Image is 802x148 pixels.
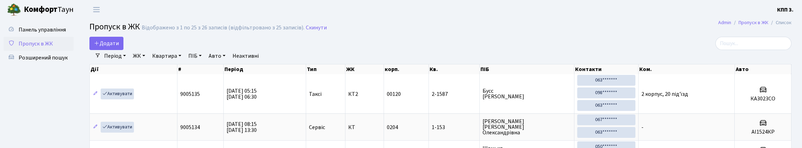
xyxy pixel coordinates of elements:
[90,64,177,74] th: Дії
[142,24,304,31] div: Відображено з 1 по 25 з 26 записів (відфільтровано з 25 записів).
[180,90,200,98] span: 9005135
[387,90,401,98] span: 00120
[89,21,140,33] span: Пропуск в ЖК
[24,4,74,16] span: Таун
[715,37,791,50] input: Пошук...
[432,91,477,97] span: 2-1587
[186,50,204,62] a: ПІБ
[4,37,74,51] a: Пропуск в ЖК
[768,19,791,27] li: Список
[206,50,228,62] a: Авто
[345,64,384,74] th: ЖК
[306,24,327,31] a: Скинути
[483,88,571,99] span: Бусс [PERSON_NAME]
[574,64,639,74] th: Контакти
[480,64,574,74] th: ПІБ
[432,125,477,130] span: 1-153
[641,124,643,131] span: -
[737,129,788,135] h5: АІ1524КР
[101,50,129,62] a: Період
[88,4,105,15] button: Переключити навігацію
[101,89,134,99] a: Активувати
[309,91,322,97] span: Таксі
[777,6,794,14] a: КПП 3.
[227,120,257,134] span: [DATE] 08:15 [DATE] 13:30
[739,19,768,26] a: Пропуск в ЖК
[19,54,68,62] span: Розширений пошук
[306,64,345,74] th: Тип
[718,19,731,26] a: Admin
[735,64,792,74] th: Авто
[384,64,429,74] th: корп.
[641,90,688,98] span: 2 корпус, 20 під'їзд
[7,3,21,17] img: logo.png
[180,124,200,131] span: 9005134
[224,64,306,74] th: Період
[429,64,480,74] th: Кв.
[348,125,381,130] span: КТ
[708,15,802,30] nav: breadcrumb
[19,40,53,48] span: Пропуск в ЖК
[348,91,381,97] span: КТ2
[387,124,398,131] span: 0204
[230,50,262,62] a: Неактивні
[130,50,148,62] a: ЖК
[737,96,788,102] h5: КА3023СО
[24,4,58,15] b: Комфорт
[19,26,66,34] span: Панель управління
[227,87,257,101] span: [DATE] 05:15 [DATE] 06:30
[89,37,123,50] a: Додати
[4,51,74,65] a: Розширений пошук
[639,64,735,74] th: Ком.
[483,119,571,135] span: [PERSON_NAME] [PERSON_NAME] Олександрівна
[4,23,74,37] a: Панель управління
[94,40,119,47] span: Додати
[177,64,224,74] th: #
[101,122,134,133] a: Активувати
[149,50,184,62] a: Квартира
[309,125,325,130] span: Сервіс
